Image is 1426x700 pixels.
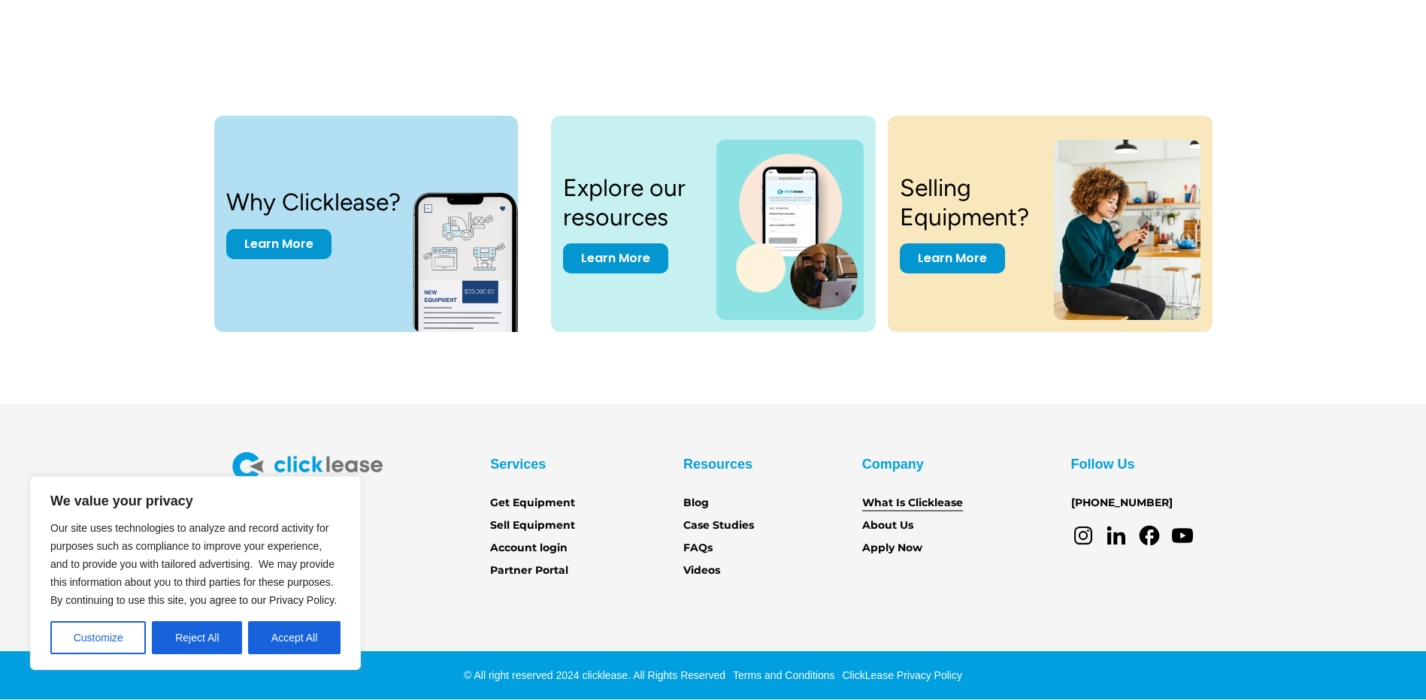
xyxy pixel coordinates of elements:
a: Apply Now [862,540,922,557]
a: Videos [683,563,720,579]
a: [PHONE_NUMBER] [1071,495,1173,511]
a: Learn More [226,229,332,259]
a: What Is Clicklease [862,495,963,511]
button: Customize [50,621,146,654]
img: Clicklease logo [232,452,383,481]
img: New equipment quote on the screen of a smart phone [413,176,545,332]
a: ClickLease Privacy Policy [838,669,962,681]
div: Company [862,452,924,476]
span: Our site uses technologies to analyze and record activity for purposes such as compliance to impr... [50,522,337,606]
a: Sell Equipment [490,517,575,534]
a: Learn More [563,243,668,273]
h3: Explore our resources [563,173,699,231]
a: Learn More [900,243,1005,273]
div: Follow Us [1071,452,1135,476]
div: We value your privacy [30,476,361,670]
h3: Why Clicklease? [226,188,401,216]
a: Case Studies [683,517,754,534]
a: About Us [862,517,913,534]
button: Accept All [248,621,341,654]
button: Reject All [152,621,242,654]
div: © All right reserved 2024 clicklease. All Rights Reserved [464,668,725,683]
a: Partner Portal [490,563,568,579]
h3: Selling Equipment? [900,173,1037,231]
a: FAQs [683,540,713,557]
img: a photo of a man on a laptop and a cell phone [716,140,863,320]
a: Account login [490,540,568,557]
a: Terms and Conditions [729,669,834,681]
a: Blog [683,495,709,511]
p: We value your privacy [50,492,341,510]
img: a woman sitting on a stool looking at her cell phone [1054,140,1200,320]
a: Get Equipment [490,495,575,511]
div: Resources [683,452,752,476]
div: Services [490,452,546,476]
